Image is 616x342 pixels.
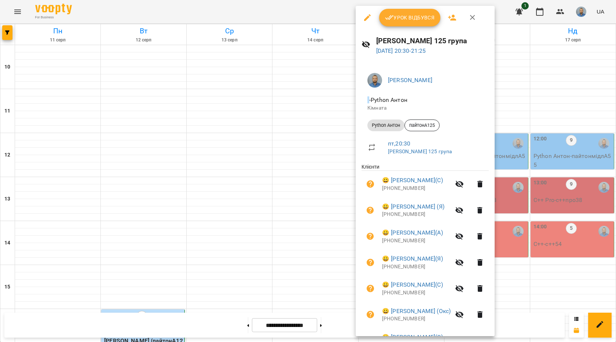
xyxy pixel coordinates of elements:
[382,254,443,263] a: 😀 [PERSON_NAME](Я)
[362,254,379,271] button: Візит ще не сплачено. Додати оплату?
[405,122,439,129] span: пайтонА125
[376,35,489,47] h6: [PERSON_NAME] 125 група
[367,96,409,103] span: - Python Антон
[367,104,483,112] p: Кімната
[379,9,441,26] button: Урок відбувся
[367,122,404,129] span: Python Антон
[388,77,432,84] a: [PERSON_NAME]
[382,280,443,289] a: 😀 [PERSON_NAME](С)
[362,202,379,219] button: Візит ще не сплачено. Додати оплату?
[367,73,382,88] img: 2a5fecbf94ce3b4251e242cbcf70f9d8.jpg
[382,228,443,237] a: 😀 [PERSON_NAME](А)
[404,119,440,131] div: пайтонА125
[362,306,379,323] button: Візит ще не сплачено. Додати оплату?
[382,211,451,218] p: [PHONE_NUMBER]
[362,280,379,297] button: Візит ще не сплачено. Додати оплату?
[382,289,451,297] p: [PHONE_NUMBER]
[362,228,379,245] button: Візит ще не сплачено. Додати оплату?
[382,237,451,244] p: [PHONE_NUMBER]
[388,140,410,147] a: пт , 20:30
[382,263,451,271] p: [PHONE_NUMBER]
[362,175,379,193] button: Візит ще не сплачено. Додати оплату?
[382,185,451,192] p: [PHONE_NUMBER]
[382,202,444,211] a: 😀 [PERSON_NAME] (Я)
[382,307,451,316] a: 😀 [PERSON_NAME] (Окс)
[376,47,426,54] a: [DATE] 20:30-21:25
[388,148,452,154] a: [PERSON_NAME] 125 група
[382,315,451,323] p: [PHONE_NUMBER]
[382,176,443,185] a: 😀 [PERSON_NAME](С)
[385,13,435,22] span: Урок відбувся
[382,333,443,342] a: 😀 [PERSON_NAME](С)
